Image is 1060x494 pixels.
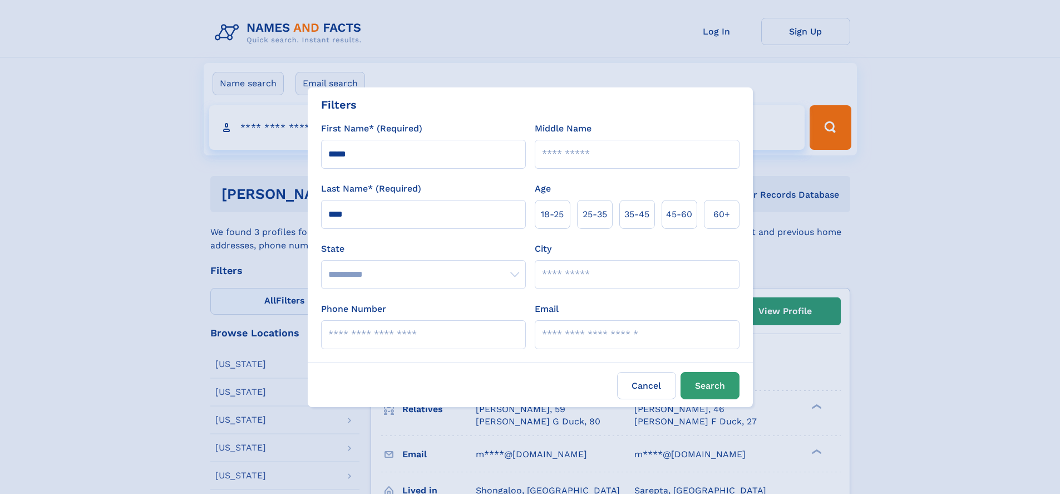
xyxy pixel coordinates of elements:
span: 45‑60 [666,208,692,221]
label: State [321,242,526,256]
div: Filters [321,96,357,113]
span: 25‑35 [583,208,607,221]
label: Cancel [617,372,676,399]
label: Email [535,302,559,316]
label: Age [535,182,551,195]
label: Last Name* (Required) [321,182,421,195]
label: City [535,242,551,256]
span: 18‑25 [541,208,564,221]
label: First Name* (Required) [321,122,422,135]
label: Phone Number [321,302,386,316]
span: 60+ [713,208,730,221]
span: 35‑45 [624,208,649,221]
button: Search [681,372,739,399]
label: Middle Name [535,122,591,135]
